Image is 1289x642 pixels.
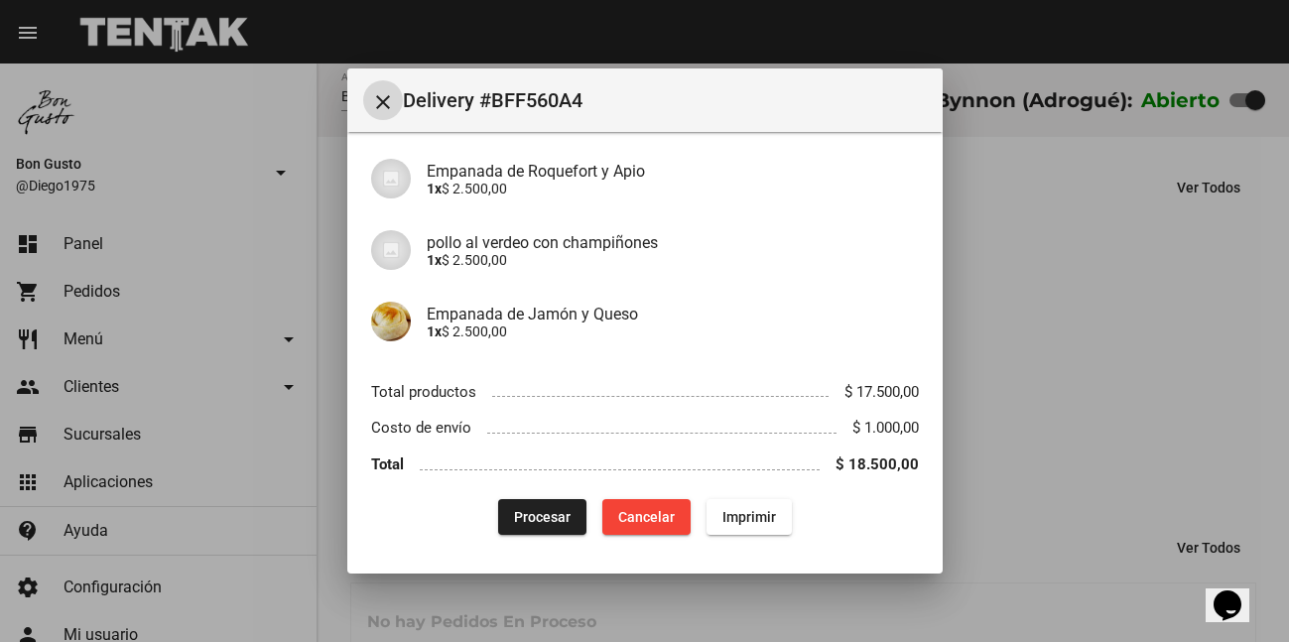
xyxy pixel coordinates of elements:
img: 07c47add-75b0-4ce5-9aba-194f44787723.jpg [371,159,411,198]
h4: Empanada de Roquefort y Apio [427,162,919,181]
span: Procesar [514,509,571,525]
button: Cancelar [602,499,691,535]
p: $ 2.500,00 [427,181,919,196]
img: 5b7eafec-7107-4ae9-ad5c-64f5fde03882.jpg [371,302,411,341]
button: Imprimir [707,499,792,535]
button: Cerrar [363,80,403,120]
span: Imprimir [722,509,776,525]
iframe: chat widget [1206,563,1269,622]
span: Delivery #BFF560A4 [403,84,927,116]
h4: Empanada de Jamón y Queso [427,305,919,323]
button: Procesar [498,499,586,535]
b: 1x [427,252,442,268]
li: Costo de envío $ 1.000,00 [371,410,919,447]
h4: pollo al verdeo con champiñones [427,233,919,252]
li: Total $ 18.500,00 [371,447,919,483]
b: 1x [427,181,442,196]
li: Total productos $ 17.500,00 [371,373,919,410]
span: Cancelar [618,509,675,525]
p: $ 2.500,00 [427,252,919,268]
img: 07c47add-75b0-4ce5-9aba-194f44787723.jpg [371,230,411,270]
p: $ 2.500,00 [427,323,919,339]
mat-icon: Cerrar [371,90,395,114]
b: 1x [427,323,442,339]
